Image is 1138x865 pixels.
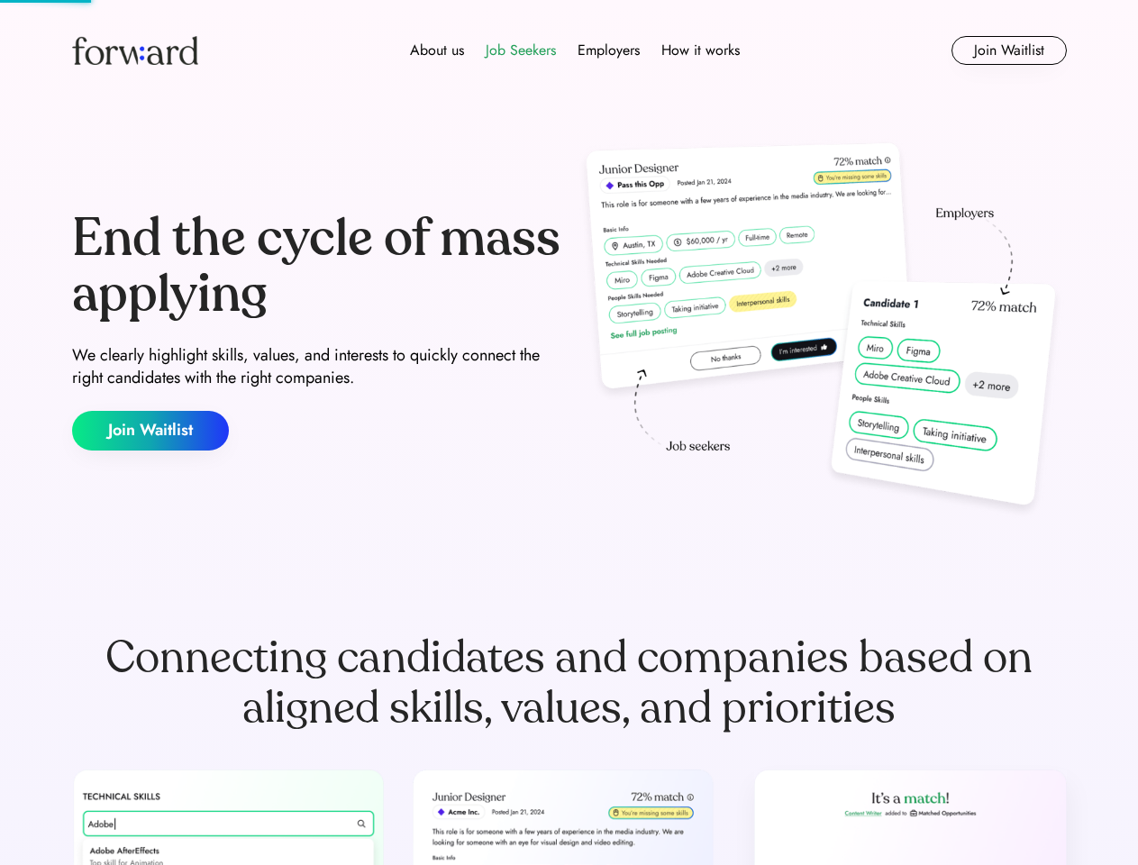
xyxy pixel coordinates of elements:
[578,40,640,61] div: Employers
[72,344,562,389] div: We clearly highlight skills, values, and interests to quickly connect the right candidates with t...
[951,36,1067,65] button: Join Waitlist
[410,40,464,61] div: About us
[577,137,1067,524] img: hero-image.png
[72,411,229,451] button: Join Waitlist
[486,40,556,61] div: Job Seekers
[72,211,562,322] div: End the cycle of mass applying
[72,36,198,65] img: Forward logo
[661,40,740,61] div: How it works
[72,633,1067,733] div: Connecting candidates and companies based on aligned skills, values, and priorities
